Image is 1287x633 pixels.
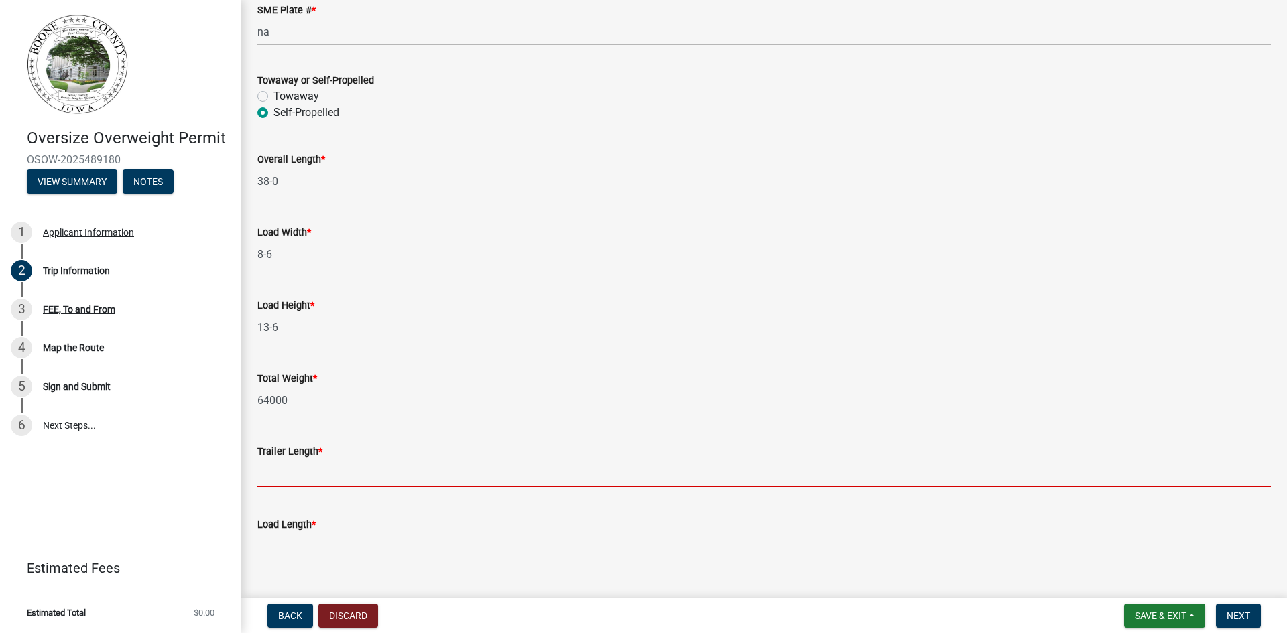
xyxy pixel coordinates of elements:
div: 1 [11,222,32,243]
div: 6 [11,415,32,436]
label: Towaway [273,88,319,104]
button: Back [267,604,313,628]
div: 2 [11,260,32,281]
label: Towaway or Self-Propelled [257,76,374,86]
label: Self-Propelled [273,104,339,121]
wm-modal-confirm: Notes [123,177,174,188]
div: 5 [11,376,32,397]
label: Trailer Length [257,447,322,457]
label: SME Plate # [257,6,316,15]
label: Load Width [257,228,311,238]
div: Map the Route [43,343,104,352]
span: Back [278,610,302,621]
div: 3 [11,299,32,320]
button: Notes [123,169,174,194]
button: View Summary [27,169,117,194]
span: Save & Exit [1135,610,1186,621]
h4: Oversize Overweight Permit [27,129,231,148]
label: Load Length [257,520,316,530]
a: Estimated Fees [11,555,220,581]
div: Applicant Information [43,228,134,237]
button: Save & Exit [1124,604,1205,628]
span: Estimated Total [27,608,86,617]
label: Load Height [257,301,314,311]
div: Sign and Submit [43,382,111,391]
span: $0.00 [194,608,214,617]
img: Boone County, Iowa [27,14,129,115]
div: 4 [11,337,32,358]
span: Next [1227,610,1250,621]
label: Overall Length [257,155,325,165]
label: Total Weight [257,374,317,384]
button: Next [1216,604,1261,628]
button: Discard [318,604,378,628]
span: OSOW-2025489180 [27,153,214,166]
wm-modal-confirm: Summary [27,177,117,188]
div: Trip Information [43,266,110,275]
div: FEE, To and From [43,305,115,314]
